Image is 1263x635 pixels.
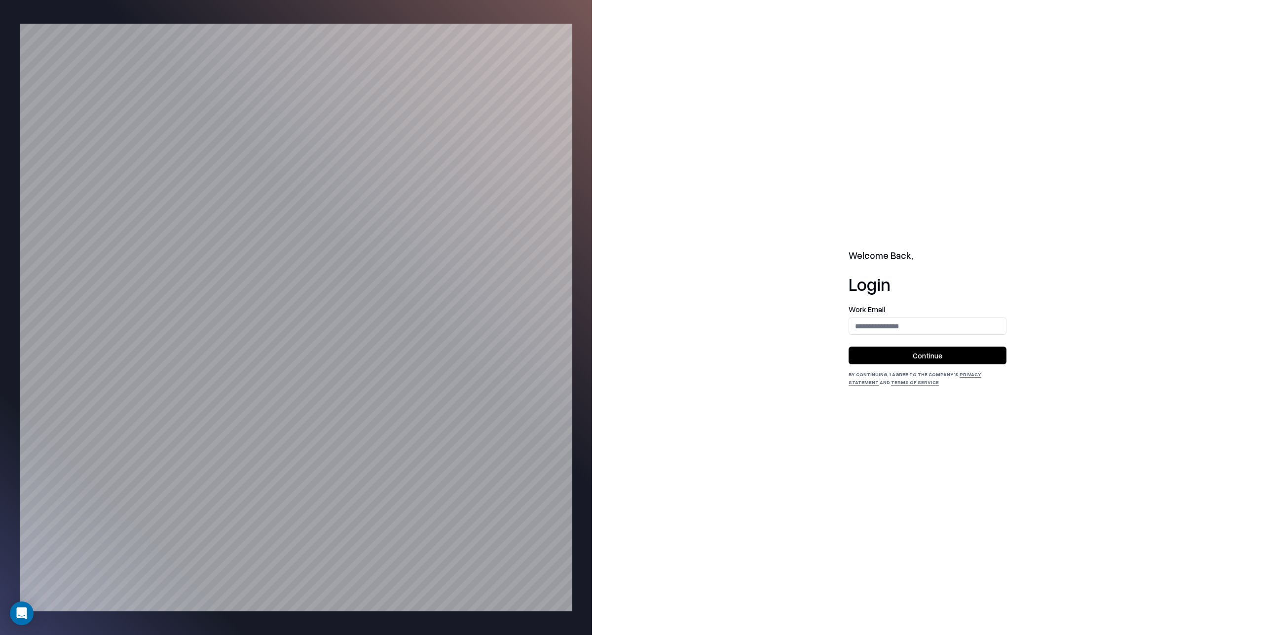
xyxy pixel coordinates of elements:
[10,601,34,625] div: Open Intercom Messenger
[849,249,1006,263] h2: Welcome Back,
[849,370,1006,386] div: By continuing, I agree to the Company's and
[891,379,939,385] a: Terms of Service
[849,306,1006,313] label: Work Email
[849,274,1006,294] h1: Login
[849,347,1006,364] button: Continue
